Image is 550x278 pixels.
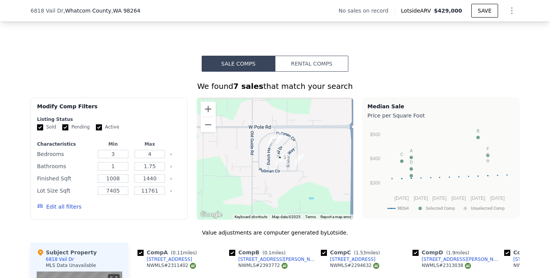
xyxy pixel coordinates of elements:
button: Edit all filters [37,203,81,211]
text: D [410,160,413,164]
div: 6861 Vail Dr [275,133,283,146]
span: ( miles) [168,250,200,256]
span: 1.53 [356,250,366,256]
div: Comp D [412,249,472,256]
img: NWMLS Logo [281,263,288,269]
span: $429,000 [434,8,462,14]
span: , WA 98264 [111,8,140,14]
text: A [410,148,413,153]
div: Comp A [137,249,200,256]
text: G [486,152,490,156]
div: 6818 Vail Dr [276,154,284,167]
div: We found that match your search [31,81,519,92]
img: NWMLS Logo [190,263,196,269]
div: 6818 Vail Dr [46,256,74,262]
span: Map data ©2025 [272,215,301,219]
span: ( miles) [443,250,472,256]
label: Sold [37,124,56,130]
div: Median Sale [367,103,514,110]
img: NWMLS Logo [465,263,471,269]
text: Unselected Comp [471,206,505,211]
text: E [410,167,412,171]
div: NWMLS # 2393772 [238,262,288,269]
div: 275 Pollman Cir [295,153,303,166]
div: Max [133,141,167,147]
button: Zoom in [201,101,216,117]
div: NWMLS # 2313038 [422,262,471,269]
button: Sale Comps [202,56,275,72]
span: 1.9 [448,250,455,256]
label: Active [96,124,119,130]
text: [DATE] [432,196,447,201]
text: [DATE] [451,196,466,201]
button: Clear [170,165,173,168]
div: NWMLS # 2311402 [147,262,196,269]
span: ( miles) [259,250,288,256]
div: Lot Size Sqft [37,185,93,196]
a: [STREET_ADDRESS] [321,256,375,262]
div: No sales on record [339,7,395,14]
div: Value adjustments are computer generated by Lotside . [31,229,519,236]
text: F [487,146,489,151]
span: , Whatcom County [63,7,141,14]
div: 6819 Braker Way [280,154,289,167]
span: Lotside ARV [401,7,434,14]
button: SAVE [471,4,498,18]
button: Clear [170,153,173,156]
div: Comp C [321,249,383,256]
text: [DATE] [490,196,505,201]
div: Finished Sqft [37,173,93,184]
text: B [477,129,479,133]
div: Characteristics [37,141,93,147]
div: [STREET_ADDRESS] [147,256,192,262]
text: [DATE] [395,196,409,201]
div: Modify Comp Filters [37,103,181,116]
button: Zoom out [201,117,216,132]
a: Open this area in Google Maps (opens a new window) [199,210,224,220]
text: [DATE] [414,196,428,201]
text: $300 [370,180,380,186]
strong: 7 sales [233,82,264,91]
text: C [400,152,403,157]
div: [STREET_ADDRESS][PERSON_NAME] [238,256,318,262]
label: Pending [62,124,90,130]
div: Price per Square Foot [367,110,514,121]
a: [STREET_ADDRESS][PERSON_NAME] [412,256,501,262]
a: [STREET_ADDRESS][PERSON_NAME] [229,256,318,262]
span: ( miles) [351,250,383,256]
button: Show Options [504,3,519,18]
div: Bathrooms [37,161,93,172]
div: Subject Property [37,249,97,256]
a: Terms (opens in new tab) [305,215,316,219]
div: 6852 Dutch Haven Dr [267,135,276,148]
button: Clear [170,190,173,193]
div: MLS Data Unavailable [46,262,96,268]
span: 0.11 [173,250,183,256]
span: 6818 Vail Dr [31,7,63,14]
svg: A chart. [367,121,514,216]
button: Clear [170,177,173,180]
span: 0.1 [264,250,272,256]
div: [STREET_ADDRESS][PERSON_NAME] [422,256,501,262]
div: NWMLS # 2294632 [330,262,379,269]
a: [STREET_ADDRESS] [137,256,192,262]
div: [STREET_ADDRESS] [330,256,375,262]
text: Selected Comp [426,206,455,211]
text: $400 [370,156,380,161]
text: 98264 [397,206,409,211]
text: $500 [370,132,380,137]
button: Keyboard shortcuts [235,214,267,220]
div: Bedrooms [37,149,93,159]
div: Min [96,141,130,147]
input: Sold [37,124,43,130]
img: Google [199,210,224,220]
text: [DATE] [471,196,485,201]
a: Report a map error [320,215,351,219]
div: Listing Status [37,116,181,122]
button: Rental Comps [275,56,348,72]
input: Pending [62,124,68,130]
input: Active [96,124,102,130]
div: Comp B [229,249,289,256]
img: NWMLS Logo [373,263,379,269]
